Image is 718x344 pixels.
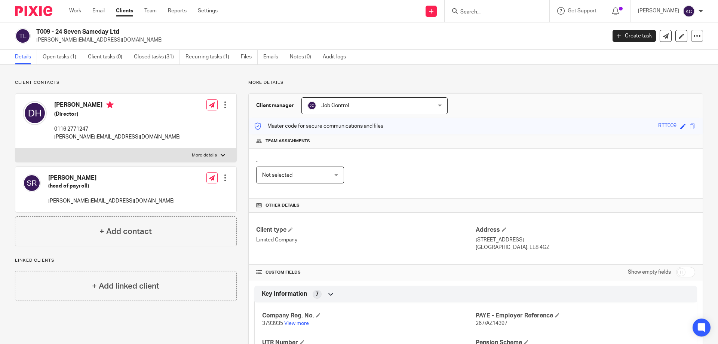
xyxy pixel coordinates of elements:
[92,7,105,15] a: Email
[54,133,181,141] p: [PERSON_NAME][EMAIL_ADDRESS][DOMAIN_NAME]
[144,7,157,15] a: Team
[116,7,133,15] a: Clients
[134,50,180,64] a: Closed tasks (31)
[92,280,159,292] h4: + Add linked client
[15,28,31,44] img: svg%3E
[476,244,695,251] p: [GEOGRAPHIC_DATA], LE8 4GZ
[256,236,476,244] p: Limited Company
[254,122,383,130] p: Master code for secure communications and files
[613,30,656,42] a: Create task
[266,203,300,208] span: Other details
[241,50,258,64] a: Files
[198,7,218,15] a: Settings
[321,103,349,108] span: Job Control
[54,110,181,118] h5: (Director)
[43,50,82,64] a: Open tasks (1)
[36,28,488,36] h2: T009 - 24 Seven Sameday Ltd
[262,312,476,320] h4: Company Reg. No.
[15,80,237,86] p: Client contacts
[192,152,217,158] p: More details
[476,226,695,234] h4: Address
[15,258,237,264] p: Linked clients
[36,36,601,44] p: [PERSON_NAME][EMAIL_ADDRESS][DOMAIN_NAME]
[256,270,476,275] h4: CUSTOM FIELDS
[476,312,689,320] h4: PAYE - Employer Reference
[256,157,258,163] span: .
[69,7,81,15] a: Work
[683,5,695,17] img: svg%3E
[256,226,476,234] h4: Client type
[106,101,114,109] i: Primary
[263,50,284,64] a: Emails
[54,125,181,133] p: 0116 2771247
[48,197,175,205] p: [PERSON_NAME][EMAIL_ADDRESS][DOMAIN_NAME]
[658,122,676,131] div: RTT009
[638,7,679,15] p: [PERSON_NAME]
[48,182,175,190] h5: (head of payroll)
[568,8,596,13] span: Get Support
[266,138,310,144] span: Team assignments
[248,80,703,86] p: More details
[256,102,294,109] h3: Client manager
[15,6,52,16] img: Pixie
[476,236,695,244] p: [STREET_ADDRESS]
[284,321,309,326] a: View more
[323,50,352,64] a: Audit logs
[185,50,235,64] a: Recurring tasks (1)
[460,9,527,16] input: Search
[316,290,319,298] span: 7
[307,101,316,110] img: svg%3E
[628,268,671,276] label: Show empty fields
[54,101,181,110] h4: [PERSON_NAME]
[99,226,152,237] h4: + Add contact
[262,173,292,178] span: Not selected
[476,321,507,326] span: 267/AZ14397
[262,321,283,326] span: 3793935
[290,50,317,64] a: Notes (0)
[88,50,128,64] a: Client tasks (0)
[15,50,37,64] a: Details
[48,174,175,182] h4: [PERSON_NAME]
[23,174,41,192] img: svg%3E
[262,290,307,298] span: Key Information
[168,7,187,15] a: Reports
[23,101,47,125] img: svg%3E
